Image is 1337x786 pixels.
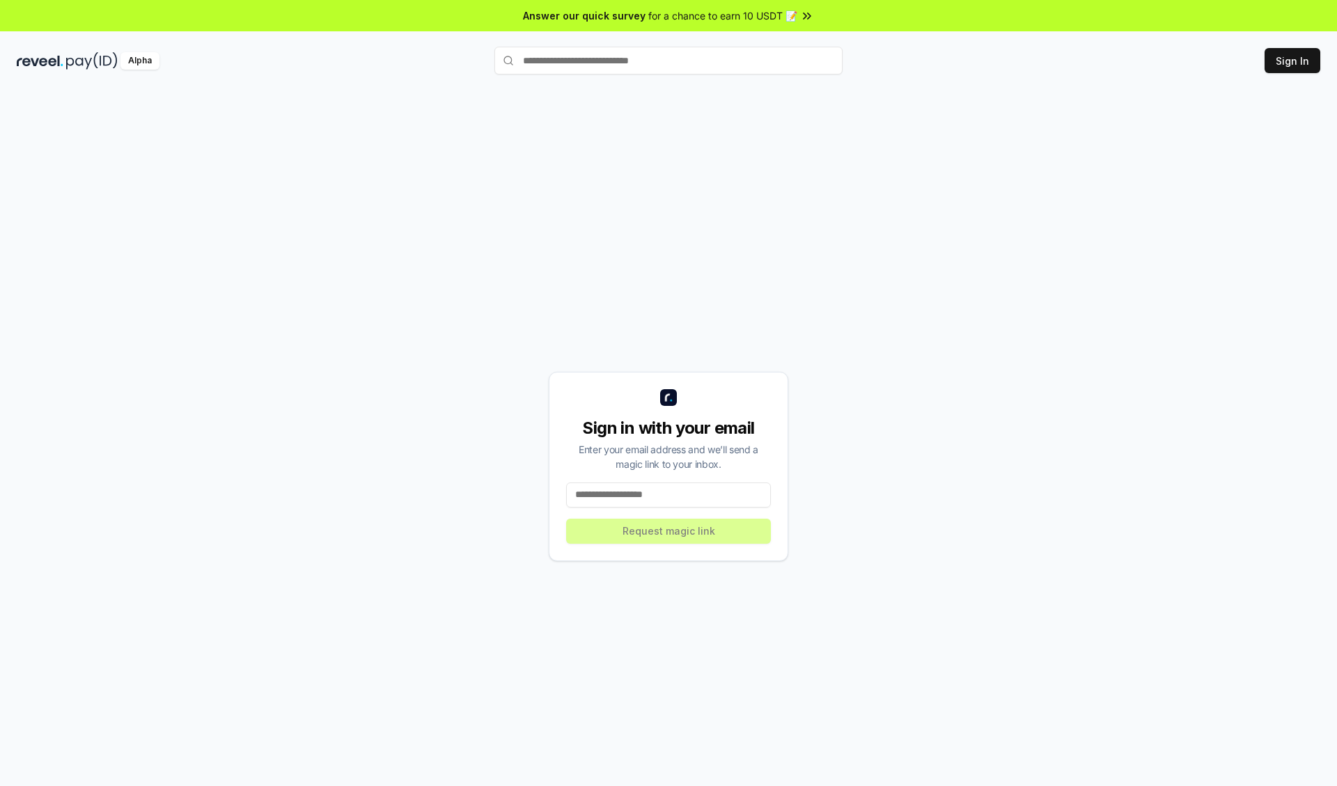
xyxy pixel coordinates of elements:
img: reveel_dark [17,52,63,70]
span: Answer our quick survey [523,8,646,23]
button: Sign In [1265,48,1320,73]
span: for a chance to earn 10 USDT 📝 [648,8,797,23]
div: Sign in with your email [566,417,771,439]
div: Enter your email address and we’ll send a magic link to your inbox. [566,442,771,471]
img: logo_small [660,389,677,406]
img: pay_id [66,52,118,70]
div: Alpha [120,52,159,70]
